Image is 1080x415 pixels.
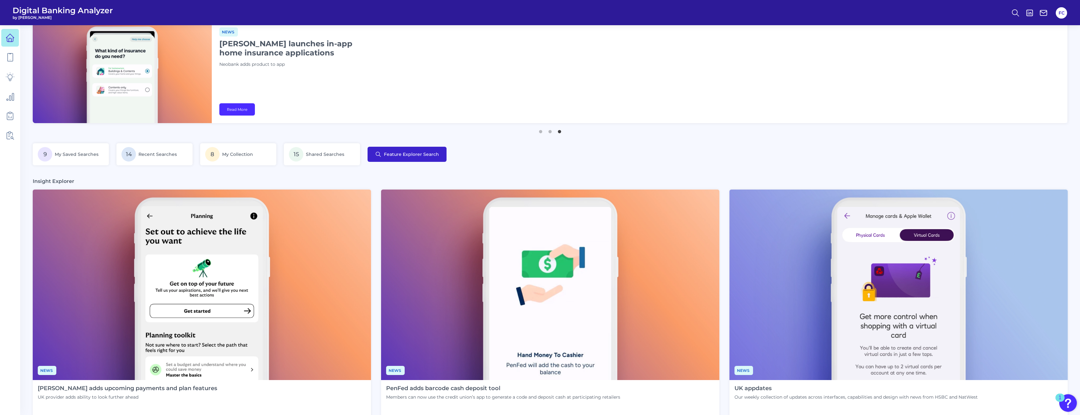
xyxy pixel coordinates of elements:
[200,143,276,165] a: 8My Collection
[222,151,253,157] span: My Collection
[537,127,544,133] button: 1
[1059,398,1061,406] div: 1
[306,151,344,157] span: Shared Searches
[556,127,563,133] button: 3
[38,385,217,392] h4: [PERSON_NAME] adds upcoming payments and plan features
[1056,7,1067,19] button: FC
[289,147,303,162] span: 15
[33,22,212,123] img: bannerImg
[13,6,113,15] span: Digital Banking Analyzer
[121,147,136,162] span: 14
[219,27,238,37] span: News
[38,147,52,162] span: 9
[38,366,56,375] span: News
[38,367,56,373] a: News
[55,151,98,157] span: My Saved Searches
[384,152,439,157] span: Feature Explorer Search
[729,190,1068,380] img: Appdates - Phone (9).png
[219,39,377,57] h1: [PERSON_NAME] launches in-app home insurance applications
[33,190,371,380] img: News - Phone (4).png
[284,143,360,165] a: 15Shared Searches
[1059,394,1077,412] button: Open Resource Center, 1 new notification
[386,385,620,392] h4: PenFed adds barcode cash deposit tool
[386,366,405,375] span: News
[219,61,377,68] p: Neobank adds product to app
[116,143,193,165] a: 14Recent Searches
[13,15,113,20] span: by [PERSON_NAME]
[219,103,255,116] a: Read More
[33,178,74,185] h3: Insight Explorer
[734,385,978,392] h4: UK appdates
[205,147,220,162] span: 8
[734,366,753,375] span: News
[547,127,553,133] button: 2
[138,151,177,157] span: Recent Searches
[734,394,978,400] p: Our weekly collection of updates across interfaces, capabilities and design with news from HSBC a...
[368,147,447,162] button: Feature Explorer Search
[386,367,405,373] a: News
[386,394,620,400] p: Members can now use the credit union’s app to generate a code and deposit cash at participating r...
[381,190,719,380] img: News - Phone.png
[33,143,109,165] a: 9My Saved Searches
[219,29,238,35] a: News
[38,394,217,400] p: UK provider adds ability to look further ahead
[734,367,753,373] a: News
